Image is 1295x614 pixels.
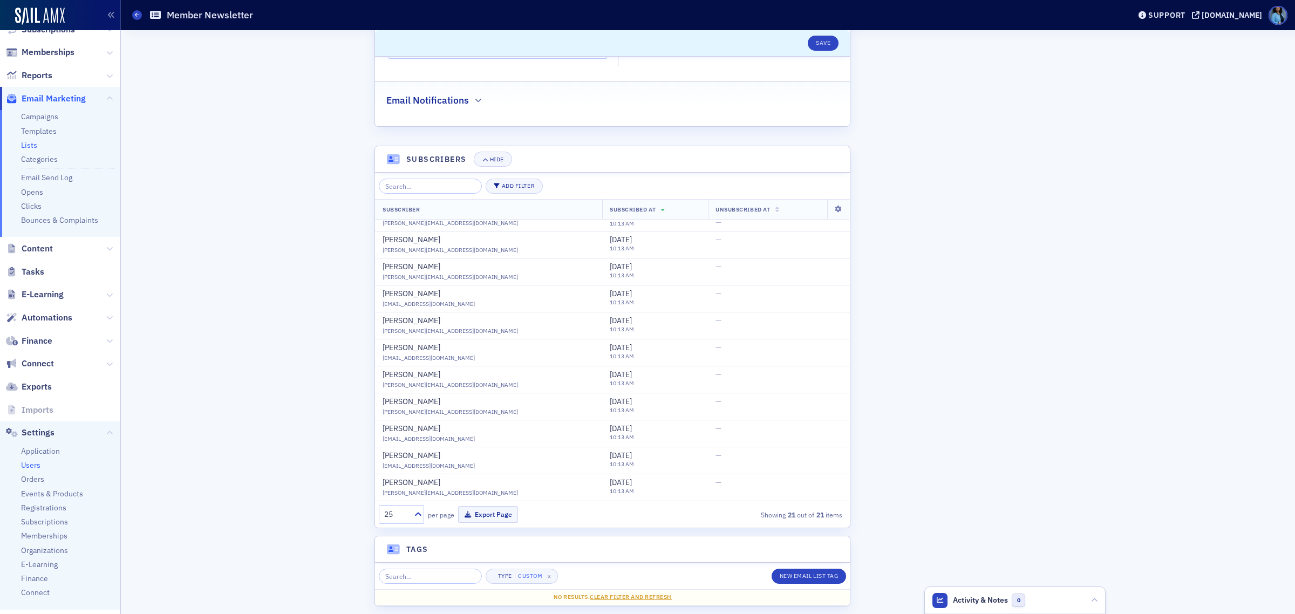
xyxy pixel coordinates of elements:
[21,187,43,197] a: Opens
[383,343,595,353] a: [PERSON_NAME]
[21,517,68,527] span: Subscriptions
[21,173,72,182] a: Email Send Log
[383,370,440,380] div: [PERSON_NAME]
[715,343,721,352] span: —
[406,544,428,555] h4: Tags
[383,235,595,245] a: [PERSON_NAME]
[383,206,420,213] span: Subscriber
[21,489,83,499] span: Events & Products
[21,560,58,570] span: E-Learning
[1269,6,1287,25] span: Profile
[6,243,53,255] a: Content
[715,217,721,227] span: —
[383,397,440,407] div: [PERSON_NAME]
[610,379,634,387] time: 10:13 AM
[379,569,482,584] input: Search…
[458,506,518,523] button: Export Page
[22,266,44,278] span: Tasks
[1202,10,1262,20] div: [DOMAIN_NAME]
[383,235,440,245] div: [PERSON_NAME]
[590,593,672,601] span: Clear Filter and Refresh
[383,397,595,407] a: [PERSON_NAME]
[786,510,797,520] strong: 21
[21,126,57,136] a: Templates
[383,435,475,442] span: [EMAIL_ADDRESS][DOMAIN_NAME]
[6,93,86,105] a: Email Marketing
[21,140,37,150] a: Lists
[610,451,632,460] span: [DATE]
[6,427,54,439] a: Settings
[379,179,482,194] input: Search…
[715,316,721,325] span: —
[6,335,52,347] a: Finance
[167,9,253,22] h1: Member Newsletter
[6,404,53,416] a: Imports
[715,206,770,213] span: Unsubscribed At
[22,46,74,58] span: Memberships
[610,477,632,487] span: [DATE]
[21,474,44,485] a: Orders
[22,381,52,393] span: Exports
[696,510,842,520] div: Showing out of items
[715,262,721,271] span: —
[21,503,66,513] a: Registrations
[610,433,634,441] time: 10:13 AM
[383,451,595,461] a: [PERSON_NAME]
[715,424,721,433] span: —
[383,593,842,602] div: No results.
[610,460,634,468] time: 10:13 AM
[486,179,543,194] button: Add Filter
[610,343,632,352] span: [DATE]
[494,572,516,579] div: Type
[383,354,475,361] span: [EMAIL_ADDRESS][DOMAIN_NAME]
[610,244,634,252] time: 10:13 AM
[715,451,721,460] span: —
[610,352,634,360] time: 10:13 AM
[22,312,72,324] span: Automations
[383,489,518,496] span: [PERSON_NAME][EMAIL_ADDRESS][DOMAIN_NAME]
[383,424,440,434] div: [PERSON_NAME]
[21,545,68,556] span: Organizations
[21,201,42,211] a: Clicks
[428,510,454,520] label: per page
[383,478,440,488] div: [PERSON_NAME]
[6,358,54,370] a: Connect
[22,358,54,370] span: Connect
[610,271,634,279] time: 10:13 AM
[610,262,632,271] span: [DATE]
[6,381,52,393] a: Exports
[22,289,64,301] span: E-Learning
[610,325,634,333] time: 10:13 AM
[21,112,58,121] a: Campaigns
[21,588,50,598] a: Connect
[383,289,595,299] a: [PERSON_NAME]
[1192,11,1266,19] button: [DOMAIN_NAME]
[15,8,65,25] img: SailAMX
[406,154,466,165] h4: Subscribers
[21,446,60,456] a: Application
[383,478,595,488] a: [PERSON_NAME]
[6,266,44,278] a: Tasks
[22,404,53,416] span: Imports
[772,569,846,584] a: New Email List Tag
[610,298,634,306] time: 10:13 AM
[6,70,52,81] a: Reports
[21,460,40,470] span: Users
[22,335,52,347] span: Finance
[610,206,656,213] span: Subscribed At
[383,262,440,272] div: [PERSON_NAME]
[22,93,86,105] span: Email Marketing
[490,156,504,162] div: Hide
[715,397,721,406] span: —
[383,343,440,353] div: [PERSON_NAME]
[715,477,721,487] span: —
[715,370,721,379] span: —
[386,93,469,107] h2: Email Notifications
[715,289,721,298] span: —
[21,574,48,584] a: Finance
[383,219,518,227] span: [PERSON_NAME][EMAIL_ADDRESS][DOMAIN_NAME]
[610,487,634,495] time: 10:13 AM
